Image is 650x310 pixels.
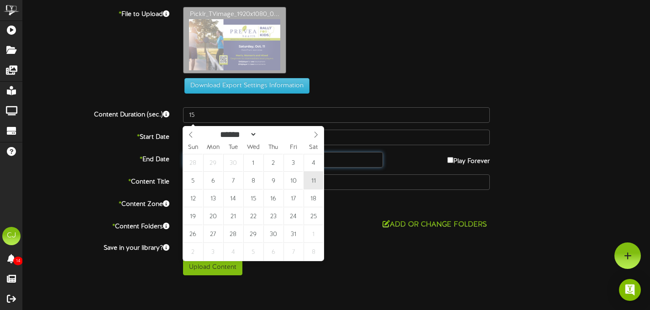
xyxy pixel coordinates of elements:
span: September 28, 2025 [183,154,203,172]
span: Sat [304,145,324,151]
span: October 3, 2025 [283,154,303,172]
div: Open Intercom Messenger [619,279,641,301]
span: October 8, 2025 [243,172,263,189]
span: September 30, 2025 [223,154,243,172]
span: October 6, 2025 [203,172,223,189]
span: October 12, 2025 [183,189,203,207]
input: Year [257,130,290,139]
span: October 7, 2025 [223,172,243,189]
label: Content Duration (sec.) [16,107,176,120]
span: October 2, 2025 [263,154,283,172]
span: September 29, 2025 [203,154,223,172]
label: Start Date [16,130,176,142]
span: October 15, 2025 [243,189,263,207]
button: Upload Content [183,260,242,275]
span: October 4, 2025 [304,154,323,172]
span: October 31, 2025 [283,225,303,243]
span: Wed [243,145,263,151]
span: October 14, 2025 [223,189,243,207]
span: November 6, 2025 [263,243,283,261]
span: October 27, 2025 [203,225,223,243]
span: November 5, 2025 [243,243,263,261]
span: October 5, 2025 [183,172,203,189]
span: November 3, 2025 [203,243,223,261]
span: October 13, 2025 [203,189,223,207]
span: November 7, 2025 [283,243,303,261]
span: October 21, 2025 [223,207,243,225]
input: Play Forever [447,157,453,163]
span: October 19, 2025 [183,207,203,225]
span: 14 [13,257,23,265]
input: Title of this Content [183,174,490,190]
span: October 18, 2025 [304,189,323,207]
label: File to Upload [16,7,176,19]
span: October 22, 2025 [243,207,263,225]
span: Sun [183,145,203,151]
label: Content Title [16,174,176,187]
a: Download Export Settings Information [180,83,309,89]
span: November 8, 2025 [304,243,323,261]
button: Add or Change Folders [380,219,490,231]
span: Tue [223,145,243,151]
span: October 1, 2025 [243,154,263,172]
span: October 28, 2025 [223,225,243,243]
span: October 23, 2025 [263,207,283,225]
button: Download Export Settings Information [184,78,309,94]
span: Thu [263,145,283,151]
span: October 24, 2025 [283,207,303,225]
label: End Date [16,152,176,164]
label: Play Forever [447,152,490,166]
span: October 25, 2025 [304,207,323,225]
span: October 20, 2025 [203,207,223,225]
span: October 16, 2025 [263,189,283,207]
label: Save in your library? [16,241,176,253]
span: October 17, 2025 [283,189,303,207]
span: November 2, 2025 [183,243,203,261]
span: Mon [203,145,223,151]
label: Content Zone [16,197,176,209]
span: October 10, 2025 [283,172,303,189]
span: October 9, 2025 [263,172,283,189]
span: November 4, 2025 [223,243,243,261]
span: October 11, 2025 [304,172,323,189]
label: Content Folders [16,219,176,231]
span: October 26, 2025 [183,225,203,243]
span: Fri [283,145,304,151]
span: October 29, 2025 [243,225,263,243]
span: October 30, 2025 [263,225,283,243]
span: November 1, 2025 [304,225,323,243]
div: CJ [2,227,21,245]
